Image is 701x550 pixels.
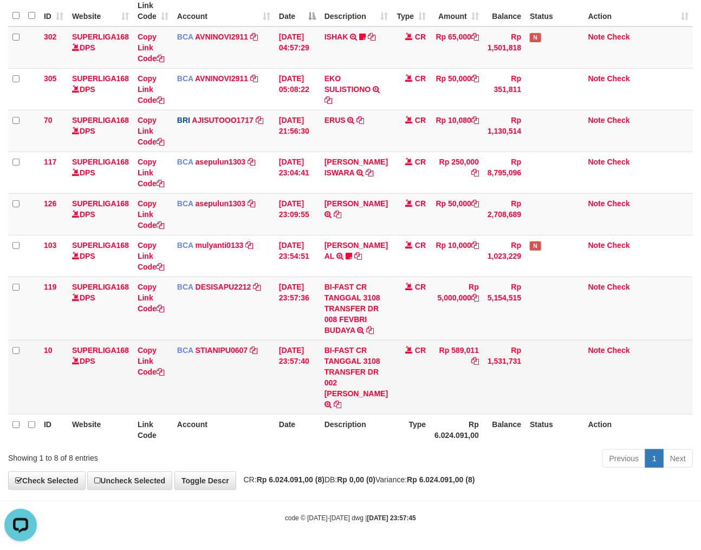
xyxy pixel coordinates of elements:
span: CR: DB: Variance: [238,475,475,484]
th: Type [392,414,430,445]
a: Previous [602,449,646,468]
a: asepulun1303 [196,199,246,208]
a: SUPERLIGA168 [72,32,129,41]
a: Uncheck Selected [87,472,172,490]
th: Status [525,414,583,445]
span: 10 [44,346,53,355]
a: [PERSON_NAME] AL [324,241,388,260]
a: AVNINOVI2911 [195,74,248,83]
a: Copy Rp 250,000 to clipboard [471,168,479,177]
a: Check [607,283,630,291]
td: Rp 5,000,000 [430,277,483,340]
td: Rp 351,811 [483,68,525,110]
span: BRI [177,116,190,125]
a: Next [663,449,693,468]
a: Note [588,116,605,125]
th: Balance [483,414,525,445]
a: Copy AVNINOVI2911 to clipboard [250,74,258,83]
a: Check [607,116,630,125]
a: Note [588,74,605,83]
span: Has Note [530,33,541,42]
span: CR [415,116,426,125]
a: Toggle Descr [174,472,236,490]
a: Check [607,158,630,166]
strong: Rp 6.024.091,00 (8) [257,475,324,484]
td: Rp 50,000 [430,68,483,110]
td: Rp 1,531,731 [483,340,525,414]
a: Copy Rp 50,000 to clipboard [471,74,479,83]
a: Note [588,241,605,250]
a: SUPERLIGA168 [72,158,129,166]
a: Copy AVNINOVI2911 to clipboard [250,32,258,41]
a: Copy Rp 589,011 to clipboard [471,357,479,365]
a: Check [607,241,630,250]
a: Copy Link Code [138,158,164,188]
td: Rp 65,000 [430,27,483,69]
a: Copy BI-FAST CR TANGGAL 3108 TRANSFER DR 008 FEVBRI BUDAYA to clipboard [367,326,374,335]
a: Note [588,283,605,291]
td: Rp 10,000 [430,235,483,277]
td: Rp 5,154,515 [483,277,525,340]
td: DPS [68,193,133,235]
th: Account [173,414,275,445]
span: BCA [177,158,193,166]
a: SUPERLIGA168 [72,116,129,125]
a: Note [588,158,605,166]
a: Copy BI-FAST CR TANGGAL 3108 TRANSFER DR 002 IKHSAN ARIF RIFAN to clipboard [334,400,341,409]
a: Note [588,199,605,208]
a: DESISAPU2212 [196,283,251,291]
td: [DATE] 23:54:51 [275,235,320,277]
a: SUPERLIGA168 [72,241,129,250]
a: Copy Rp 10,080 to clipboard [471,116,479,125]
a: Copy Link Code [138,199,164,230]
span: CR [415,241,426,250]
span: 119 [44,283,56,291]
small: code © [DATE]-[DATE] dwg | [285,514,416,522]
td: DPS [68,110,133,152]
td: DPS [68,277,133,340]
a: Copy asepulun1303 to clipboard [248,158,255,166]
a: Copy AJISUTOOO1717 to clipboard [256,116,263,125]
a: Note [588,346,605,355]
button: Open LiveChat chat widget [4,4,37,37]
td: DPS [68,340,133,414]
a: asepulun1303 [196,158,246,166]
span: BCA [177,74,193,83]
a: ISHAK [324,32,348,41]
a: BI-FAST CR TANGGAL 3108 TRANSFER DR 002 [PERSON_NAME] [324,346,388,398]
td: DPS [68,68,133,110]
span: 117 [44,158,56,166]
td: Rp 1,130,514 [483,110,525,152]
td: Rp 10,080 [430,110,483,152]
a: Copy Link Code [138,346,164,376]
a: SUPERLIGA168 [72,199,129,208]
a: Copy asepulun1303 to clipboard [248,199,255,208]
span: CR [415,74,426,83]
a: Copy Rp 5,000,000 to clipboard [471,293,479,302]
span: 126 [44,199,56,208]
th: Date [275,414,320,445]
td: Rp 250,000 [430,152,483,193]
span: CR [415,158,426,166]
td: DPS [68,235,133,277]
a: Check [607,346,630,355]
span: BCA [177,32,193,41]
a: 1 [645,449,664,468]
a: Copy Rp 65,000 to clipboard [471,32,479,41]
a: Copy DESISAPU2212 to clipboard [253,283,261,291]
a: Copy mulyanti0133 to clipboard [245,241,253,250]
a: AJISUTOOO1717 [192,116,253,125]
a: Copy ERUS to clipboard [357,116,365,125]
a: Copy Link Code [138,32,164,63]
th: Link Code [133,414,173,445]
td: [DATE] 23:57:40 [275,340,320,414]
a: Copy STIANIPU0607 to clipboard [250,346,257,355]
a: Check [607,32,630,41]
span: CR [415,283,426,291]
a: Copy DIONYSIUS ISWARA to clipboard [366,168,373,177]
a: ERUS [324,116,346,125]
a: STIANIPU0607 [196,346,248,355]
a: Copy Link Code [138,116,164,146]
span: CR [415,346,426,355]
div: Showing 1 to 8 of 8 entries [8,448,284,463]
